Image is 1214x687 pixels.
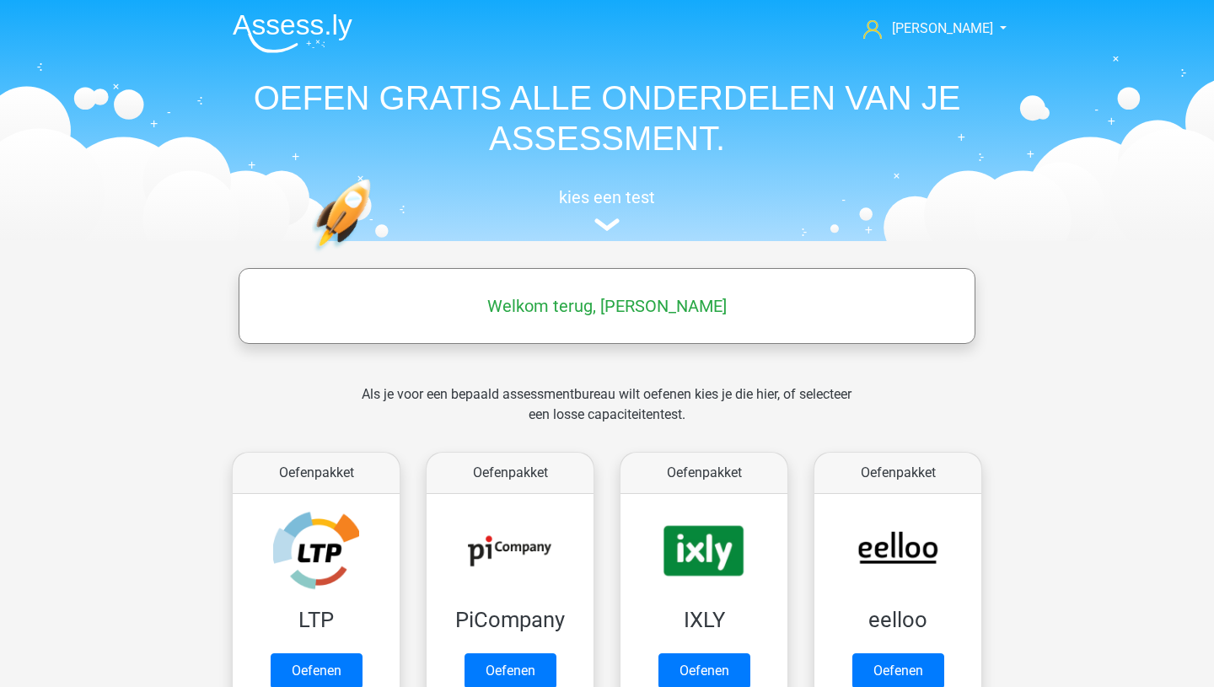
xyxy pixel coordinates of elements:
span: [PERSON_NAME] [892,20,993,36]
h5: Welkom terug, [PERSON_NAME] [247,296,967,316]
img: assessment [594,218,620,231]
img: oefenen [312,179,436,331]
div: Als je voor een bepaald assessmentbureau wilt oefenen kies je die hier, of selecteer een losse ca... [348,384,865,445]
a: kies een test [219,187,995,232]
a: [PERSON_NAME] [857,19,995,39]
h5: kies een test [219,187,995,207]
img: Assessly [233,13,352,53]
h1: OEFEN GRATIS ALLE ONDERDELEN VAN JE ASSESSMENT. [219,78,995,158]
